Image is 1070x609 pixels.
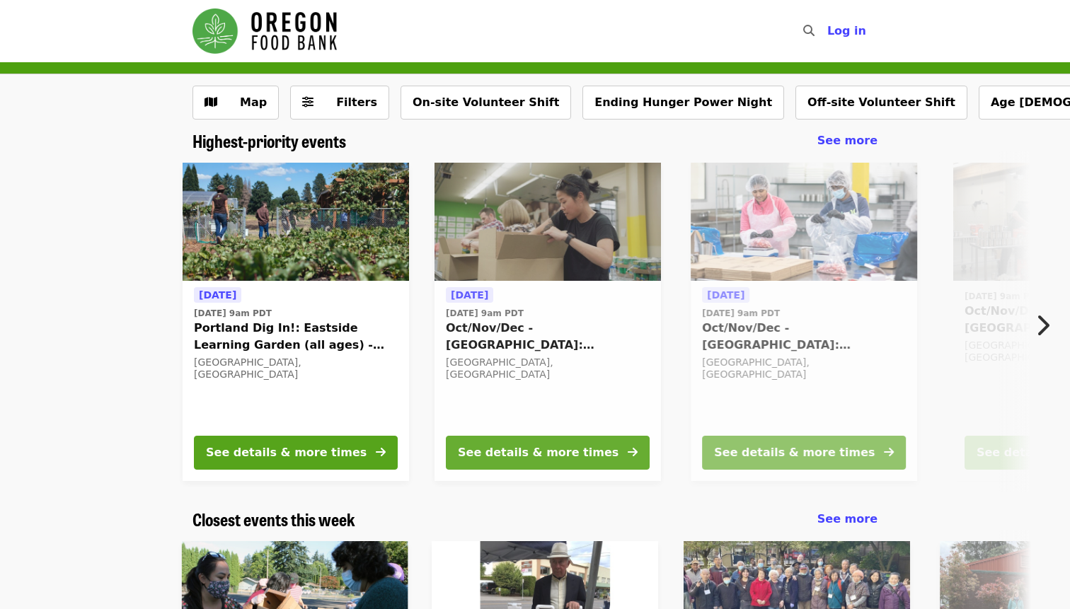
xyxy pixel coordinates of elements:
img: Oct/Nov/Dec - Portland: Repack/Sort (age 8+) organized by Oregon Food Bank [435,163,661,282]
div: See details & more times [458,444,619,461]
span: Map [240,95,267,109]
time: [DATE] 9am PDT [702,307,780,320]
i: arrow-right icon [376,446,386,459]
a: Highest-priority events [192,131,346,151]
i: chevron-right icon [1035,312,1049,339]
span: Filters [336,95,377,109]
img: Portland Dig In!: Eastside Learning Garden (all ages) - Aug/Sept/Oct organized by Oregon Food Bank [183,163,409,282]
button: See details & more times [702,436,906,470]
i: arrow-right icon [628,446,638,459]
div: [GEOGRAPHIC_DATA], [GEOGRAPHIC_DATA] [446,356,650,381]
button: See details & more times [446,436,650,470]
span: [DATE] [707,289,744,301]
span: [DATE] [451,289,488,301]
button: Ending Hunger Power Night [582,86,784,120]
button: See details & more times [194,436,398,470]
span: Highest-priority events [192,128,346,153]
time: [DATE] 9am PDT [446,307,524,320]
div: Closest events this week [181,509,889,530]
div: [GEOGRAPHIC_DATA], [GEOGRAPHIC_DATA] [194,356,398,381]
button: On-site Volunteer Shift [401,86,571,120]
i: map icon [205,95,217,109]
span: Closest events this week [192,506,355,531]
div: See details & more times [206,444,367,461]
span: See more [817,512,878,526]
i: search icon [803,24,815,37]
button: Off-site Volunteer Shift [795,86,967,120]
i: sliders-h icon [302,95,313,109]
div: See details & more times [714,444,875,461]
a: See more [817,511,878,528]
div: [GEOGRAPHIC_DATA], [GEOGRAPHIC_DATA] [702,356,906,381]
span: [DATE] [199,289,236,301]
button: Show map view [192,86,279,120]
input: Search [823,14,834,48]
span: Oct/Nov/Dec - [GEOGRAPHIC_DATA]: Repack/Sort (age [DEMOGRAPHIC_DATA]+) [702,320,906,354]
button: Filters (0 selected) [290,86,389,120]
button: Log in [816,17,878,45]
a: See details for "Oct/Nov/Dec - Beaverton: Repack/Sort (age 10+)" [691,163,917,481]
span: Portland Dig In!: Eastside Learning Garden (all ages) - Aug/Sept/Oct [194,320,398,354]
time: [DATE] 9am PDT [965,290,1042,303]
a: Closest events this week [192,509,355,530]
a: See more [817,132,878,149]
button: Next item [1023,306,1070,345]
span: Log in [827,24,866,37]
span: See more [817,134,878,147]
div: Highest-priority events [181,131,889,151]
img: Oregon Food Bank - Home [192,8,337,54]
img: Oct/Nov/Dec - Beaverton: Repack/Sort (age 10+) organized by Oregon Food Bank [691,163,917,282]
span: Oct/Nov/Dec - [GEOGRAPHIC_DATA]: Repack/Sort (age [DEMOGRAPHIC_DATA]+) [446,320,650,354]
a: See details for "Oct/Nov/Dec - Portland: Repack/Sort (age 8+)" [435,163,661,481]
i: arrow-right icon [884,446,894,459]
a: See details for "Portland Dig In!: Eastside Learning Garden (all ages) - Aug/Sept/Oct" [183,163,409,481]
time: [DATE] 9am PDT [194,307,272,320]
